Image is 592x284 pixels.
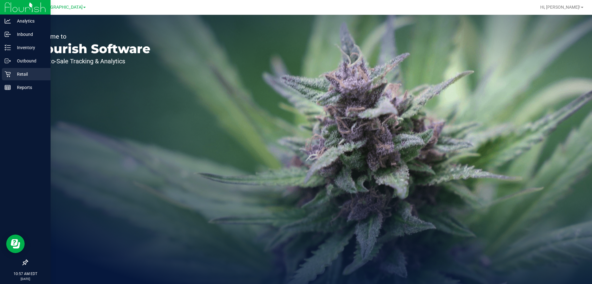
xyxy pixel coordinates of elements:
[33,58,150,64] p: Seed-to-Sale Tracking & Analytics
[5,71,11,77] inline-svg: Retail
[6,235,25,253] iframe: Resource center
[11,57,48,65] p: Outbound
[40,5,83,10] span: [GEOGRAPHIC_DATA]
[11,44,48,51] p: Inventory
[11,84,48,91] p: Reports
[3,271,48,277] p: 10:57 AM EDT
[3,277,48,281] p: [DATE]
[540,5,580,10] span: Hi, [PERSON_NAME]!
[5,45,11,51] inline-svg: Inventory
[33,43,150,55] p: Flourish Software
[5,31,11,37] inline-svg: Inbound
[11,31,48,38] p: Inbound
[5,58,11,64] inline-svg: Outbound
[5,18,11,24] inline-svg: Analytics
[11,17,48,25] p: Analytics
[11,70,48,78] p: Retail
[33,33,150,40] p: Welcome to
[5,84,11,91] inline-svg: Reports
